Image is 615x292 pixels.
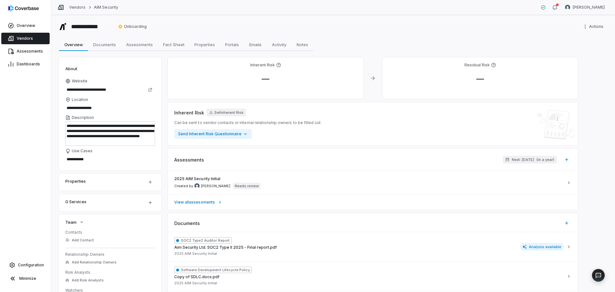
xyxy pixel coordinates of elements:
button: More actions [581,22,607,31]
span: Emails [247,40,264,49]
button: Add Contact [63,234,96,246]
h4: Residual Risk [464,63,490,68]
span: View all assessments [174,200,215,205]
span: Description [72,115,94,120]
textarea: Description [65,121,155,146]
span: Add Relationship Owners [72,260,117,265]
a: AIM Security [94,5,118,10]
span: Assessments [124,40,155,49]
span: Use Cases [72,148,93,154]
span: — [471,74,489,83]
span: Assessments [174,156,204,163]
span: Analysis available [520,243,564,251]
a: Configuration [3,259,48,271]
span: Notes [294,40,311,49]
span: 2025 AIM Security Initial [174,176,220,181]
span: — [257,74,275,83]
span: Next: [DATE] [512,157,534,162]
span: Onboarding [118,24,147,29]
span: Minimize [19,276,36,281]
button: Send Inherent Risk Questionnaire [174,129,252,139]
span: Location [72,97,88,102]
span: Vendors [17,36,33,41]
a: View allassessments [168,194,578,210]
span: Inherent Risk [174,109,204,116]
span: Documents [91,40,119,49]
input: Location [65,104,155,113]
button: Software Development Lifecycle PolicyCopy of SDLC.docx.pdf2025 AIM Security Initial [168,261,578,291]
span: [PERSON_NAME] [201,184,230,188]
a: 2025 AIM Security InitialCreated by Melanie Lorent avatar[PERSON_NAME]Needs review [168,171,578,194]
span: Documents [174,220,200,227]
span: Configuration [18,263,44,268]
img: Melanie Lorent avatar [565,5,570,10]
p: Needs review [235,183,259,188]
button: Melanie Lorent avatar[PERSON_NAME] [561,3,609,12]
h4: Inherent Risk [250,63,275,68]
button: Next: [DATE](in a year) [503,156,557,163]
span: Team [65,219,77,225]
span: ( in a year ) [537,157,554,162]
span: Aim Security Ltd. SOC2 Type II 2025 - Final report.pdf [174,245,277,250]
span: Overview [62,40,86,49]
input: Website [65,85,144,94]
span: SOC2 Type2 Auditor Report [174,237,232,244]
span: Overview [17,23,35,28]
button: Team [63,216,86,228]
span: Created by [174,183,230,188]
textarea: Use Cases [65,155,155,164]
img: logo-D7KZi-bG.svg [8,5,39,12]
span: 2025 AIM Security Initial [174,251,217,256]
span: Website [72,79,87,84]
span: Properties [192,40,217,49]
dt: Risk Analysts [65,270,155,275]
img: Melanie Lorent avatar [194,183,200,188]
span: 2025 AIM Security Initial [174,281,217,286]
button: Minimize [3,272,48,285]
a: Dashboards [1,58,50,70]
button: SetInherent Risk [207,109,246,116]
span: Fact Sheet [160,40,187,49]
dt: Contacts [65,230,155,235]
a: Vendors [69,5,86,10]
button: SOC2 Type2 Auditor ReportAim Security Ltd. SOC2 Type II 2025 - Final report.pdf2025 AIM Security ... [168,232,578,261]
span: Activity [269,40,289,49]
span: About [65,66,77,71]
span: Add Risk Analysts [72,278,104,283]
span: Dashboards [17,62,40,67]
a: Assessments [1,46,50,57]
span: Assessments [17,49,43,54]
span: Can be sent to vendor contacts or internal relationship owners to be filled out [174,120,321,125]
a: Vendors [1,33,50,44]
span: Portals [223,40,242,49]
span: [PERSON_NAME] [573,5,605,10]
span: Copy of SDLC.docx.pdf [174,274,219,279]
a: Overview [1,20,50,31]
dt: Relationship Owners [65,252,155,257]
span: Software Development Lifecycle Policy [174,267,252,273]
